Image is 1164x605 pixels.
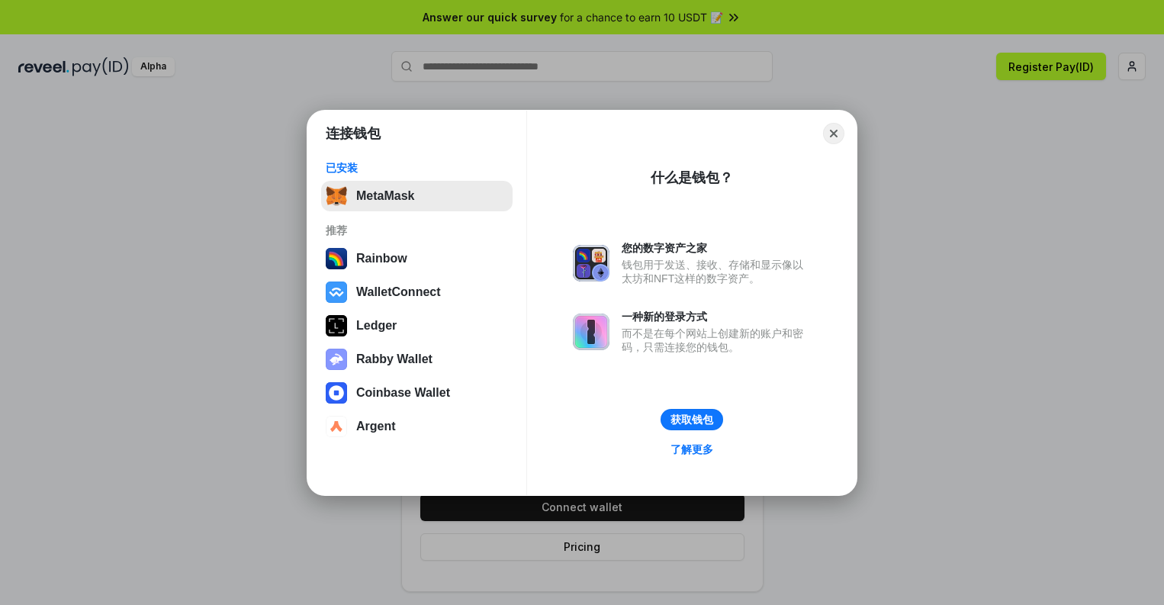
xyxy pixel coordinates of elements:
div: 钱包用于发送、接收、存储和显示像以太坊和NFT这样的数字资产。 [622,258,811,285]
button: WalletConnect [321,277,513,307]
button: Argent [321,411,513,442]
div: Rainbow [356,252,407,265]
button: Close [823,123,844,144]
div: Argent [356,420,396,433]
button: Coinbase Wallet [321,378,513,408]
a: 了解更多 [661,439,722,459]
img: svg+xml,%3Csvg%20fill%3D%22none%22%20height%3D%2233%22%20viewBox%3D%220%200%2035%2033%22%20width%... [326,185,347,207]
div: 已安装 [326,161,508,175]
div: 一种新的登录方式 [622,310,811,323]
img: svg+xml,%3Csvg%20width%3D%22120%22%20height%3D%22120%22%20viewBox%3D%220%200%20120%20120%22%20fil... [326,248,347,269]
button: 获取钱包 [661,409,723,430]
img: svg+xml,%3Csvg%20width%3D%2228%22%20height%3D%2228%22%20viewBox%3D%220%200%2028%2028%22%20fill%3D... [326,282,347,303]
button: Ledger [321,311,513,341]
div: 什么是钱包？ [651,169,733,187]
div: MetaMask [356,189,414,203]
img: svg+xml,%3Csvg%20width%3D%2228%22%20height%3D%2228%22%20viewBox%3D%220%200%2028%2028%22%20fill%3D... [326,382,347,404]
div: Coinbase Wallet [356,386,450,400]
div: 而不是在每个网站上创建新的账户和密码，只需连接您的钱包。 [622,327,811,354]
button: MetaMask [321,181,513,211]
button: Rainbow [321,243,513,274]
div: Rabby Wallet [356,352,432,366]
img: svg+xml,%3Csvg%20width%3D%2228%22%20height%3D%2228%22%20viewBox%3D%220%200%2028%2028%22%20fill%3D... [326,416,347,437]
div: 您的数字资产之家 [622,241,811,255]
div: 获取钱包 [670,413,713,426]
img: svg+xml,%3Csvg%20xmlns%3D%22http%3A%2F%2Fwww.w3.org%2F2000%2Fsvg%22%20fill%3D%22none%22%20viewBox... [326,349,347,370]
img: svg+xml,%3Csvg%20xmlns%3D%22http%3A%2F%2Fwww.w3.org%2F2000%2Fsvg%22%20width%3D%2228%22%20height%3... [326,315,347,336]
h1: 连接钱包 [326,124,381,143]
div: 了解更多 [670,442,713,456]
button: Rabby Wallet [321,344,513,375]
img: svg+xml,%3Csvg%20xmlns%3D%22http%3A%2F%2Fwww.w3.org%2F2000%2Fsvg%22%20fill%3D%22none%22%20viewBox... [573,245,609,282]
img: svg+xml,%3Csvg%20xmlns%3D%22http%3A%2F%2Fwww.w3.org%2F2000%2Fsvg%22%20fill%3D%22none%22%20viewBox... [573,314,609,350]
div: WalletConnect [356,285,441,299]
div: 推荐 [326,224,508,237]
div: Ledger [356,319,397,333]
